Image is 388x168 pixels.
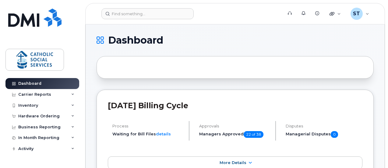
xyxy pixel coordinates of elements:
[331,131,338,138] span: 0
[199,131,270,138] h5: Managers Approved
[199,124,270,128] h4: Approvals
[112,124,184,128] h4: Process
[244,131,263,138] span: 22 of 38
[108,36,163,45] span: Dashboard
[220,160,246,165] span: More Details
[156,131,171,136] a: details
[108,101,362,110] h2: [DATE] Billing Cycle
[112,131,184,137] li: Waiting for Bill Files
[286,131,362,138] h5: Managerial Disputes
[286,124,362,128] h4: Disputes
[362,141,383,163] iframe: Messenger Launcher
